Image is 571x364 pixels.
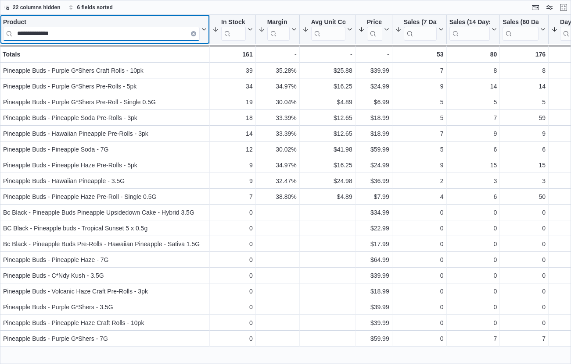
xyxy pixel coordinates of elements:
button: 22 columns hidden [0,2,64,13]
button: Display options [544,2,555,13]
div: $7.99 [358,191,389,202]
div: Price [367,18,382,27]
div: Pineapple Buds - Pineapple Soda - 7G [3,144,207,155]
div: Pineapple Buds - Hawaiian Pineapple Pre-Rolls - 3pk [3,128,207,139]
div: 30.02% [259,144,297,155]
div: 0 [212,302,253,312]
div: 9 [503,128,546,139]
div: Pineapple Buds - Pineapple Haze Pre-Roll - Single 0.5G [3,191,207,202]
span: 6 fields sorted [77,4,113,11]
div: 50 [503,191,546,202]
div: $25.88 [302,65,352,76]
div: 5 [503,97,546,107]
div: 0 [503,318,546,328]
div: $18.99 [358,128,389,139]
div: 5 [395,144,444,155]
div: $16.25 [302,81,352,92]
div: 7 [395,128,444,139]
div: 3 [503,176,546,186]
div: - [358,49,389,60]
div: 5 [395,113,444,123]
div: $6.99 [358,97,389,107]
div: 9 [449,128,497,139]
div: 161 [212,49,253,60]
div: 80 [449,49,497,60]
div: Pineapple Buds - Pineapple Haze - 7G [3,254,207,265]
div: 5 [449,97,497,107]
div: Pineapple Buds - Pineapple Haze Pre-Rolls - 5pk [3,160,207,170]
div: 0 [503,302,546,312]
div: $4.89 [302,97,352,107]
div: 39 [212,65,253,76]
div: $36.99 [358,176,389,186]
div: $39.99 [358,270,389,281]
div: 0 [503,286,546,297]
div: 7 [212,191,253,202]
div: $34.99 [358,207,389,218]
div: Price [367,18,382,41]
div: 14 [212,128,253,139]
div: 0 [503,254,546,265]
div: Pineapple Buds - Purple G*Shers Pre-Roll - Single 0.5G [3,97,207,107]
div: 7 [395,65,444,76]
div: 0 [449,270,497,281]
div: 9 [212,176,253,186]
div: $18.99 [358,286,389,297]
div: 32.47% [259,176,297,186]
div: 0 [395,286,444,297]
div: Avg Unit Cost [311,18,345,27]
div: Pineapple Buds - Purple G*Shers Pre-Rolls - 5pk [3,81,207,92]
div: $22.99 [358,223,389,233]
div: - [259,49,297,60]
div: 15 [449,160,497,170]
div: Sales (14 Days) [449,18,490,27]
button: Exit fullscreen [558,2,569,13]
div: 33.39% [259,128,297,139]
div: 0 [395,254,444,265]
div: 3 [449,176,497,186]
div: Pineapple Buds - Purple G*Shers - 3.5G [3,302,207,312]
div: $12.65 [302,113,352,123]
div: Pineapple Buds - Pineapple Haze Craft Rolls - 10pk [3,318,207,328]
div: 5 [395,97,444,107]
div: Pineapple Buds - C*Ndy Kush - 3.5G [3,270,207,281]
div: 6 [449,144,497,155]
div: 34.97% [259,160,297,170]
div: 9 [395,81,444,92]
div: 6 [503,144,546,155]
div: Sales (60 Days) [503,18,539,27]
button: In Stock Qty [212,18,253,41]
div: $24.98 [302,176,352,186]
button: Avg Unit Cost [302,18,352,41]
div: 2 [395,176,444,186]
div: 0 [503,223,546,233]
div: Sales (14 Days) [449,18,490,41]
div: 0 [449,223,497,233]
div: 0 [395,333,444,344]
div: 0 [212,286,253,297]
div: 0 [449,254,497,265]
div: 0 [449,207,497,218]
div: $64.99 [358,254,389,265]
div: 9 [212,160,253,170]
div: BC Black - Pineapple buds - Tropical Sunset 5 x 0.5g [3,223,207,233]
div: Avg Unit Cost [311,18,345,41]
div: $12.65 [302,128,352,139]
div: 19 [212,97,253,107]
div: 33.39% [259,113,297,123]
div: 176 [503,49,546,60]
div: 7 [503,333,546,344]
button: Sales (60 Days) [503,18,546,41]
div: 0 [212,239,253,249]
div: 30.04% [259,97,297,107]
div: $24.99 [358,81,389,92]
div: $16.25 [302,160,352,170]
div: 0 [212,223,253,233]
div: 0 [449,286,497,297]
div: 0 [395,223,444,233]
div: 14 [503,81,546,92]
div: Totals [3,49,207,60]
div: Product [3,18,200,41]
div: In Stock Qty [221,18,246,41]
div: Pineapple Buds - Volcanic Haze Craft Pre-Rolls - 3pk [3,286,207,297]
